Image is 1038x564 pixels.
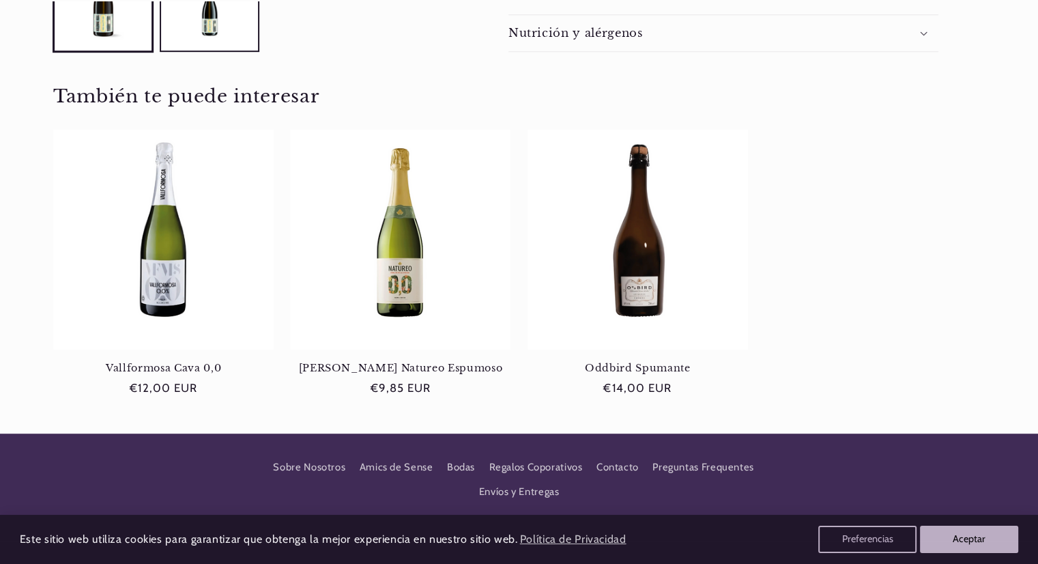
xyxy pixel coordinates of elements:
[517,528,628,552] a: Política de Privacidad (opens in a new tab)
[920,526,1018,553] button: Aceptar
[596,455,639,480] a: Contacto
[360,455,433,480] a: Amics de Sense
[53,85,985,108] h2: También te puede interesar
[53,362,274,374] a: Vallformosa Cava 0,0
[528,362,748,374] a: Oddbird Spumante
[290,362,510,374] a: [PERSON_NAME] Natureo Espumoso
[818,526,917,553] button: Preferencias
[508,26,643,40] h2: Nutrición y alérgenos
[273,459,345,480] a: Sobre Nosotros
[20,533,518,546] span: Este sitio web utiliza cookies para garantizar que obtenga la mejor experiencia en nuestro sitio ...
[447,455,475,480] a: Bodas
[479,480,560,505] a: Envíos y Entregas
[489,455,582,480] a: Regalos Coporativos
[508,15,938,51] summary: Nutrición y alérgenos
[652,455,754,480] a: Preguntas Frequentes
